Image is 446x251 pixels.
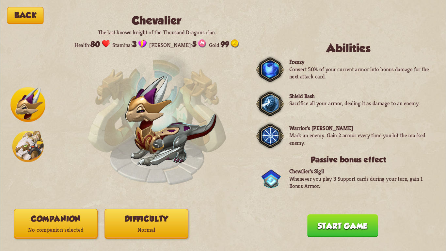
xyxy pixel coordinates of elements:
h2: Abilities [261,42,435,55]
img: Barbarian_Dragon_Icon.png [12,131,44,162]
p: The last known knight of the Thousand Dragons clan. [73,28,240,36]
img: Dark_Frame.png [256,55,284,85]
img: ChevalierSigil.png [261,169,281,188]
img: Enchantment_Altar.png [87,49,227,188]
p: No companion selected [14,225,97,236]
img: Stamina_Icon.png [138,40,147,48]
p: Mark an enemy. Gain 2 armor every time you hit the marked enemy. [289,132,436,146]
span: 5 [192,40,197,49]
p: Sacrifice all your armor, dealing it as damage to an enemy. [289,100,420,107]
img: Heart.png [102,40,110,48]
img: Chevalier_Dragon.png [125,76,216,167]
p: Warrior's [PERSON_NAME] [289,125,436,132]
button: Back [7,7,44,24]
h2: Chevalier [73,14,240,27]
button: DifficultyNormal [104,209,188,239]
div: Stamina: [112,40,147,49]
p: Shield Bash [289,92,420,100]
img: Chevalier_Dragon.png [125,75,216,168]
button: Start game [307,214,378,237]
span: 80 [90,40,100,49]
img: Dark_Frame.png [256,121,284,151]
img: Mana_Points.png [198,40,206,48]
div: [PERSON_NAME]: [149,40,206,49]
p: Convert 50% of your current armor into bonus damage for the next attack card. [289,66,436,80]
div: Gold: [209,40,239,49]
button: CompanionNo companion selected [14,209,98,239]
p: Whenever you play 3 Support cards during your turn, gain 1 Bonus Armor. [289,175,436,190]
img: Chevalier_Dragon_Icon.png [10,87,45,122]
span: 99 [221,40,229,49]
p: Frenzy [289,58,436,65]
h3: Passive bonus effect [261,155,435,164]
span: 3 [132,40,136,49]
img: Gold.png [231,40,239,48]
p: Chevalier's Sigil [289,168,436,175]
img: Dark_Frame.png [256,89,284,119]
div: Health: [74,40,110,49]
p: Normal [105,225,188,236]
